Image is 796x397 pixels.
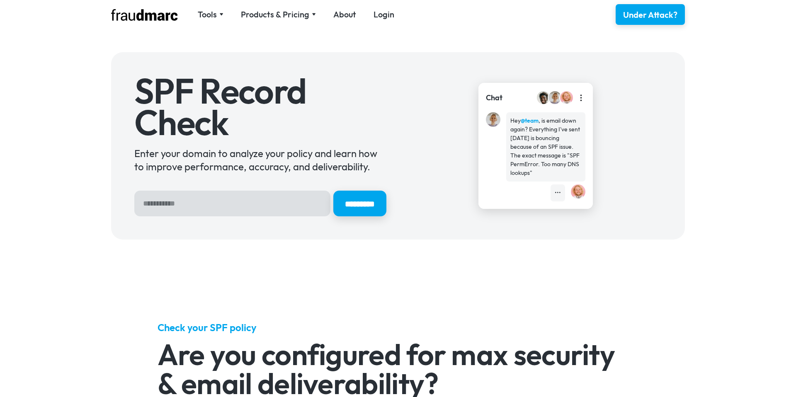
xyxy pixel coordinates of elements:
a: Login [374,9,394,20]
div: Products & Pricing [241,9,316,20]
div: Tools [198,9,223,20]
form: Hero Sign Up Form [134,191,386,216]
div: Products & Pricing [241,9,309,20]
div: Tools [198,9,217,20]
div: ••• [555,189,561,197]
a: Under Attack? [616,4,685,25]
a: About [333,9,356,20]
strong: @team [521,117,539,124]
h1: SPF Record Check [134,75,386,138]
div: Hey , is email down again? Everything I've sent [DATE] is bouncing because of an SPF issue. The e... [510,116,581,177]
div: Enter your domain to analyze your policy and learn how to improve performance, accuracy, and deli... [134,147,386,173]
div: Chat [486,92,502,103]
h5: Check your SPF policy [158,321,639,334]
div: Under Attack? [623,9,677,21]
